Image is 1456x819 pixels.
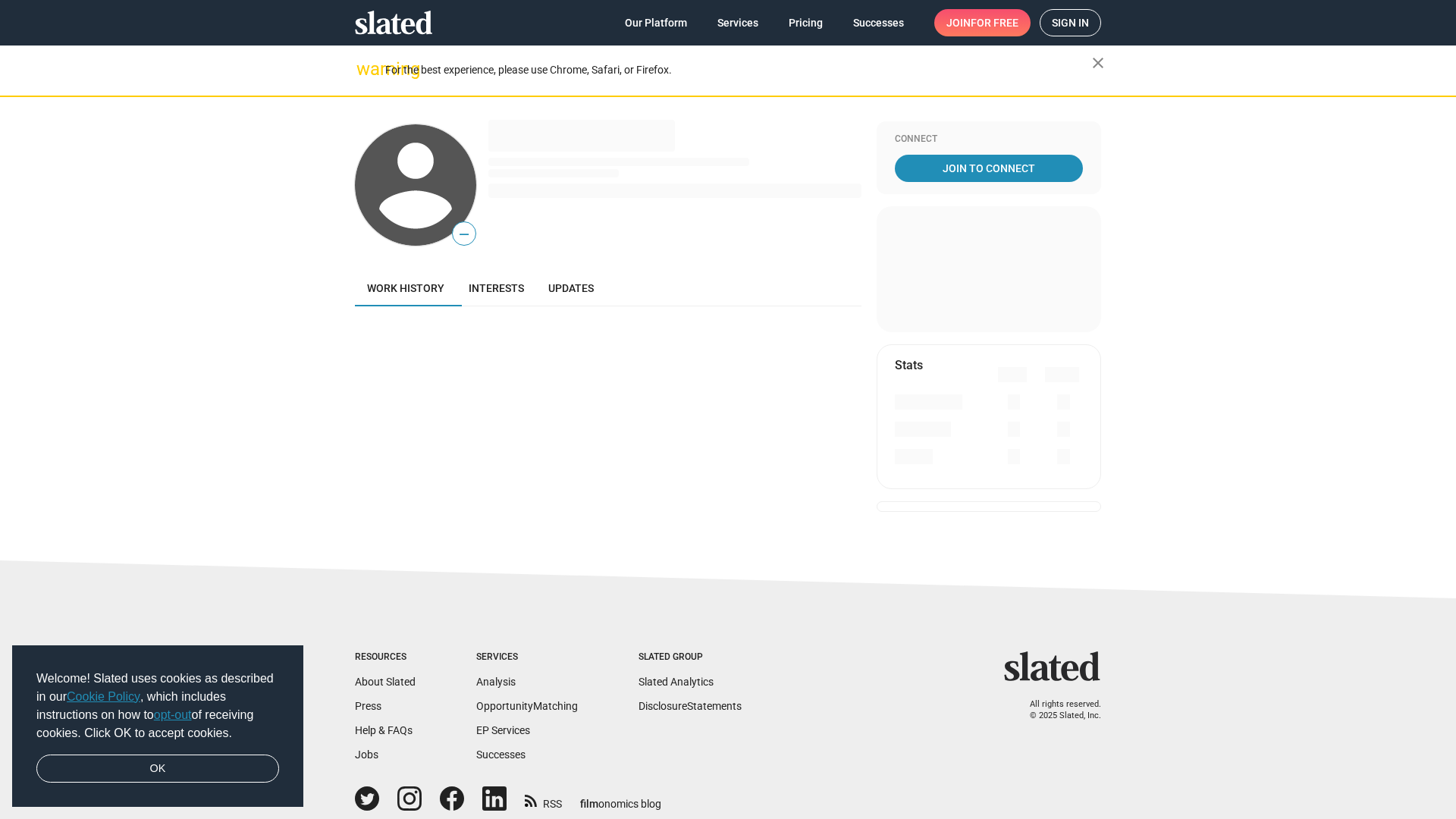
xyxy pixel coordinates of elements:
[625,9,687,36] span: Our Platform
[1089,54,1107,72] mat-icon: close
[717,9,758,36] span: Services
[895,133,1083,146] div: Connect
[469,282,524,294] span: Interests
[355,748,378,761] a: Jobs
[895,357,923,373] mat-card-title: Stats
[154,708,192,721] a: opt-out
[476,700,578,712] a: OpportunityMatching
[367,282,444,294] span: Work history
[355,700,381,712] a: Press
[525,788,562,811] a: RSS
[453,224,475,244] span: —
[705,9,770,36] a: Services
[895,155,1083,182] a: Join To Connect
[898,155,1080,182] span: Join To Connect
[613,9,699,36] a: Our Platform
[934,9,1031,36] a: Joinfor free
[1040,9,1101,36] a: Sign in
[946,9,1018,36] span: Join
[476,724,530,736] a: EP Services
[36,755,279,783] a: dismiss cookie message
[476,651,578,664] div: Services
[355,651,416,664] div: Resources
[777,9,835,36] a: Pricing
[639,651,742,664] div: Slated Group
[536,270,606,306] a: Updates
[548,282,594,294] span: Updates
[853,9,904,36] span: Successes
[12,645,303,808] div: cookieconsent
[355,676,416,688] a: About Slated
[639,676,714,688] a: Slated Analytics
[1014,699,1101,721] p: All rights reserved. © 2025 Slated, Inc.
[580,785,661,811] a: filmonomics blog
[355,724,413,736] a: Help & FAQs
[580,798,598,810] span: film
[385,60,1092,80] div: For the best experience, please use Chrome, Safari, or Firefox.
[457,270,536,306] a: Interests
[789,9,823,36] span: Pricing
[476,748,526,761] a: Successes
[67,690,140,703] a: Cookie Policy
[841,9,916,36] a: Successes
[36,670,279,742] span: Welcome! Slated uses cookies as described in our , which includes instructions on how to of recei...
[639,700,742,712] a: DisclosureStatements
[1052,10,1089,36] span: Sign in
[355,270,457,306] a: Work history
[971,9,1018,36] span: for free
[476,676,516,688] a: Analysis
[356,60,375,78] mat-icon: warning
